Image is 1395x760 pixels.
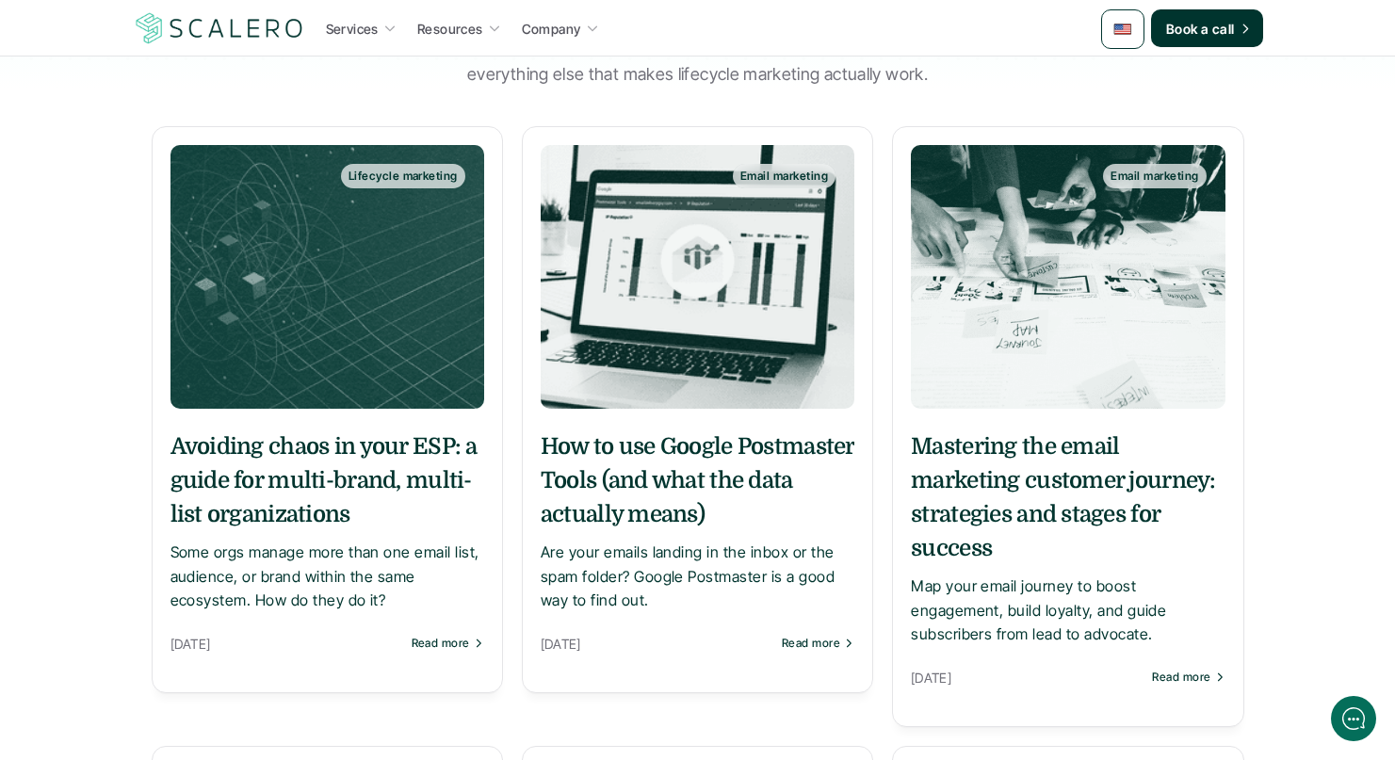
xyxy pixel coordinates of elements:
[29,250,348,287] button: New conversation
[911,429,1225,647] a: Mastering the email marketing customer journey: strategies and stages for successMap your email j...
[170,429,484,531] h5: Avoiding chaos in your ESP: a guide for multi-brand, multi-list organizations
[1151,9,1263,47] a: Book a call
[326,19,379,39] p: Services
[541,145,854,409] img: Foto de <a href="https://unsplash.com/es/@cgower?utm_content=creditCopyText&utm_medium=referral&u...
[412,637,470,650] p: Read more
[541,632,772,655] p: [DATE]
[541,541,854,613] p: Are your emails landing in the inbox or the spam folder? Google Postmaster is a good way to find ...
[170,541,484,613] p: Some orgs manage more than one email list, audience, or brand within the same ecosystem. How do t...
[1166,19,1235,39] p: Book a call
[417,19,483,39] p: Resources
[740,170,828,183] p: Email marketing
[911,574,1225,647] p: Map your email journey to boost engagement, build loyalty, and guide subscribers from lead to adv...
[133,10,306,46] img: Scalero company logotype
[133,11,306,45] a: Scalero company logotype
[522,19,581,39] p: Company
[157,639,238,651] span: We run on Gist
[1331,696,1376,741] iframe: gist-messenger-bubble-iframe
[782,637,854,650] a: Read more
[28,125,349,216] h2: Let us know if we can help with lifecycle marketing.
[170,145,484,409] img: Created with Sora
[782,637,840,650] p: Read more
[412,637,484,650] a: Read more
[462,34,933,89] p: Deep dives into automation, segmentation, ESPs, and everything else that makes lifecycle marketin...
[1152,671,1210,684] p: Read more
[911,666,1143,689] p: [DATE]
[28,91,349,121] h1: Hi! Welcome to [GEOGRAPHIC_DATA].
[170,429,484,613] a: Avoiding chaos in your ESP: a guide for multi-brand, multi-list organizationsSome orgs manage mor...
[170,632,402,655] p: [DATE]
[911,429,1225,565] h5: Mastering the email marketing customer journey: strategies and stages for success
[911,145,1225,409] img: Foto de <a href="https://unsplash.com/es/@uxindo?utm_content=creditCopyText&utm_medium=referral&u...
[541,429,854,613] a: How to use Google Postmaster Tools (and what the data actually means)Are your emails landing in t...
[170,145,484,409] a: Created with SoraLifecycle marketing
[1111,170,1198,183] p: Email marketing
[1113,20,1132,39] img: 🇺🇸
[541,429,854,531] h5: How to use Google Postmaster Tools (and what the data actually means)
[1152,671,1225,684] a: Read more
[122,261,226,276] span: New conversation
[349,170,458,183] p: Lifecycle marketing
